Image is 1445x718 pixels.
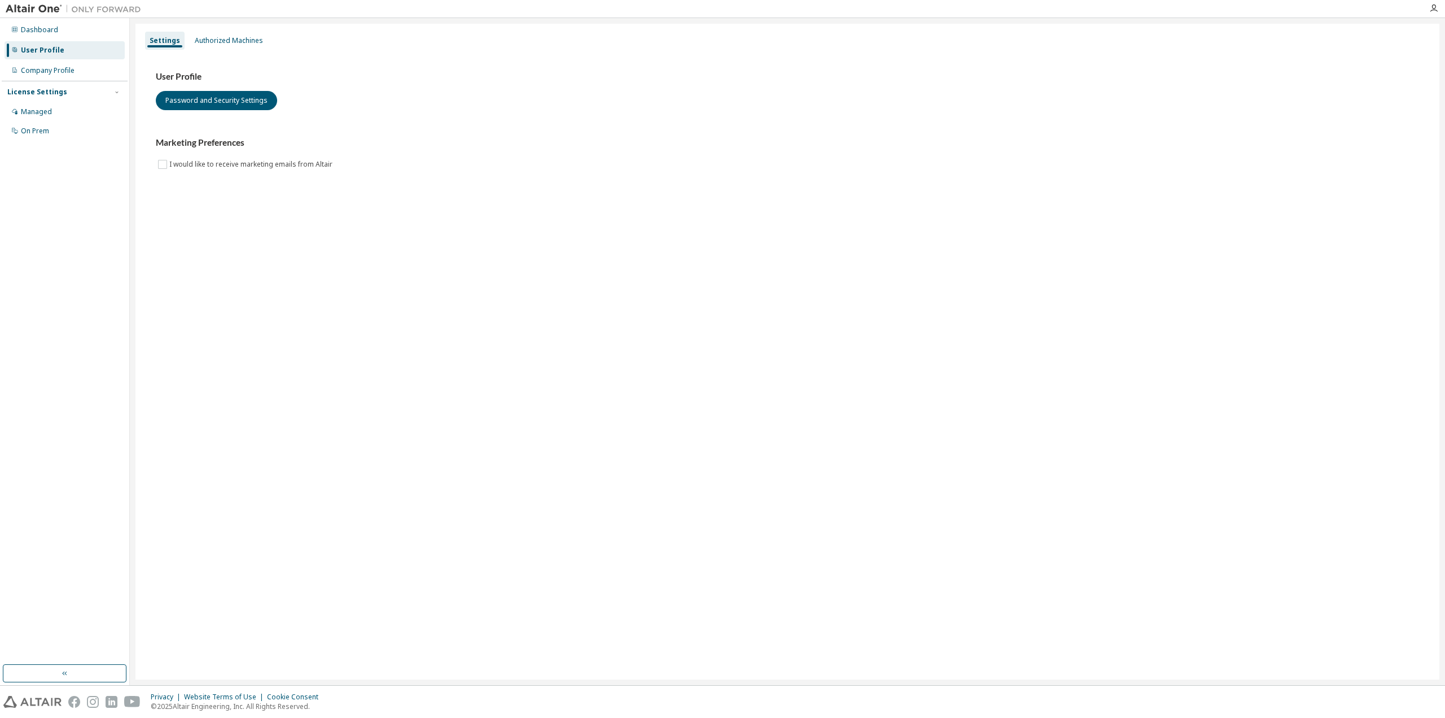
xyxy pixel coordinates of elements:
[156,91,277,110] button: Password and Security Settings
[21,127,49,136] div: On Prem
[106,696,117,708] img: linkedin.svg
[3,696,62,708] img: altair_logo.svg
[156,137,1419,149] h3: Marketing Preferences
[151,702,325,711] p: © 2025 Altair Engineering, Inc. All Rights Reserved.
[87,696,99,708] img: instagram.svg
[150,36,180,45] div: Settings
[21,25,58,34] div: Dashboard
[169,158,335,171] label: I would like to receive marketing emails from Altair
[6,3,147,15] img: Altair One
[151,693,184,702] div: Privacy
[124,696,141,708] img: youtube.svg
[21,46,64,55] div: User Profile
[7,88,67,97] div: License Settings
[184,693,267,702] div: Website Terms of Use
[21,66,75,75] div: Company Profile
[68,696,80,708] img: facebook.svg
[156,71,1419,82] h3: User Profile
[21,107,52,116] div: Managed
[195,36,263,45] div: Authorized Machines
[267,693,325,702] div: Cookie Consent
